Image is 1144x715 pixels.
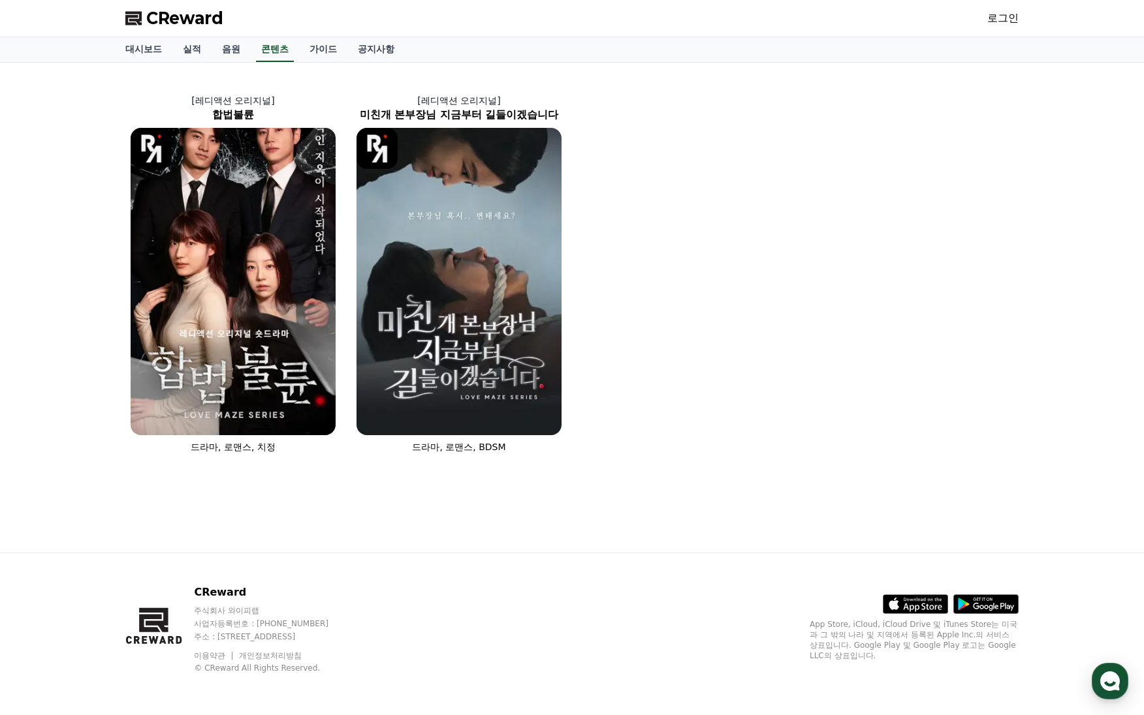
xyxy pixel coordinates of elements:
[131,128,336,435] img: 합법불륜
[194,618,353,629] p: 사업자등록번호 : [PHONE_NUMBER]
[357,128,398,169] img: [object Object] Logo
[191,442,276,452] span: 드라마, 로맨스, 치정
[212,37,251,62] a: 음원
[131,128,172,169] img: [object Object] Logo
[412,442,505,452] span: 드라마, 로맨스, BDSM
[299,37,347,62] a: 가이드
[120,94,346,107] p: [레디액션 오리지널]
[194,663,353,673] p: © CReward All Rights Reserved.
[347,37,405,62] a: 공지사항
[346,107,572,123] h2: 미친개 본부장님 지금부터 길들이겠습니다
[810,619,1019,661] p: App Store, iCloud, iCloud Drive 및 iTunes Store는 미국과 그 밖의 나라 및 지역에서 등록된 Apple Inc.의 서비스 상표입니다. Goo...
[172,37,212,62] a: 실적
[239,651,302,660] a: 개인정보처리방침
[346,94,572,107] p: [레디액션 오리지널]
[115,37,172,62] a: 대시보드
[987,10,1019,26] a: 로그인
[194,605,353,616] p: 주식회사 와이피랩
[120,84,346,464] a: [레디액션 오리지널] 합법불륜 합법불륜 [object Object] Logo 드라마, 로맨스, 치정
[146,8,223,29] span: CReward
[256,37,294,62] a: 콘텐츠
[120,107,346,123] h2: 합법불륜
[194,631,353,642] p: 주소 : [STREET_ADDRESS]
[346,84,572,464] a: [레디액션 오리지널] 미친개 본부장님 지금부터 길들이겠습니다 미친개 본부장님 지금부터 길들이겠습니다 [object Object] Logo 드라마, 로맨스, BDSM
[194,585,353,600] p: CReward
[194,651,235,660] a: 이용약관
[125,8,223,29] a: CReward
[357,128,562,435] img: 미친개 본부장님 지금부터 길들이겠습니다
